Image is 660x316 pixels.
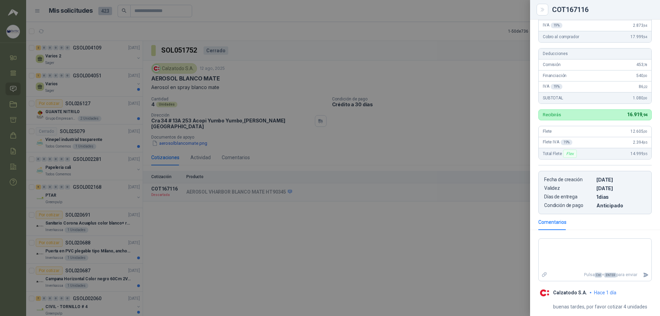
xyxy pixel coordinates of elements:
[596,194,646,200] p: 1 dias
[630,151,647,156] span: 14.999
[594,290,616,295] span: hace 1 día
[633,23,647,28] span: 2.873
[543,23,562,28] span: IVA
[595,273,602,277] span: Ctrl
[643,152,647,156] span: ,95
[538,287,550,299] img: Company Logo
[642,113,647,117] span: ,94
[640,269,651,281] button: Enviar
[639,84,647,89] span: 86
[544,194,594,200] p: Días de entrega
[596,185,646,191] p: [DATE]
[561,140,573,145] div: 19 %
[633,96,647,100] span: 1.080
[544,185,594,191] p: Validez
[643,63,647,67] span: ,78
[538,6,547,14] button: Close
[551,84,563,89] div: 19 %
[553,303,647,310] p: buenas tardes, por favor cotizar 4 unidades
[636,62,647,67] span: 453
[604,273,616,277] span: ENTER
[543,84,562,89] span: IVA
[543,112,561,117] p: Recibirás
[543,129,552,134] span: Flete
[543,96,563,100] span: SUBTOTAL
[643,130,647,133] span: ,00
[563,150,576,158] div: Flex
[643,141,647,144] span: ,95
[544,203,594,208] p: Condición de pago
[630,34,647,39] span: 17.999
[633,140,647,145] span: 2.394
[543,51,568,56] span: Deducciones
[543,73,566,78] span: Financiación
[543,34,579,39] span: Cobro al comprador
[643,35,647,39] span: ,94
[596,177,646,183] p: [DATE]
[643,96,647,100] span: ,00
[543,62,561,67] span: Comisión
[596,203,646,208] p: Anticipado
[544,177,594,183] p: Fecha de creación
[630,129,647,134] span: 12.605
[552,6,652,13] div: COT167116
[643,74,647,78] span: ,00
[636,73,647,78] span: 540
[643,24,647,28] span: ,94
[543,140,572,145] span: Flete IVA
[538,218,566,226] div: Comentarios
[553,290,587,295] p: Calzatodo S.A.
[543,150,578,158] span: Total Flete
[643,85,647,89] span: ,22
[550,269,640,281] p: Pulsa + para enviar
[627,112,647,117] span: 16.919
[551,23,563,28] div: 19 %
